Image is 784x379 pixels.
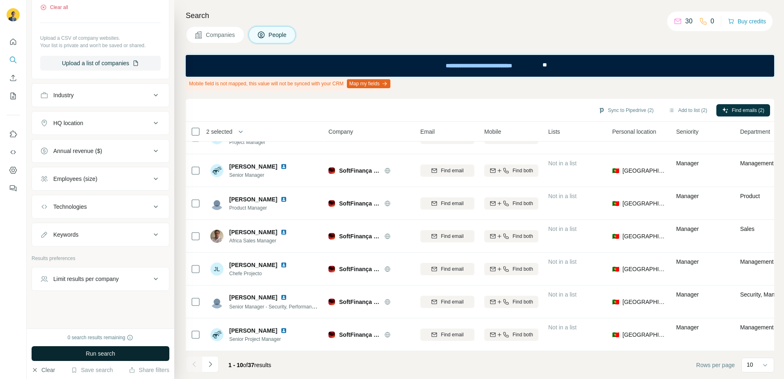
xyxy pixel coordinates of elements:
span: SoftFinança S.A. [339,199,380,208]
p: 0 [711,16,714,26]
button: Feedback [7,181,20,196]
img: LinkedIn logo [280,229,287,235]
span: Find both [513,298,533,306]
img: LinkedIn logo [280,327,287,334]
button: Clear all [40,4,68,11]
img: Avatar [210,295,223,308]
span: SoftFinança S.A. [339,298,380,306]
button: Save search [71,366,113,374]
span: Management [740,258,774,265]
span: Find both [513,331,533,338]
span: Not in a list [548,193,577,199]
span: Find both [513,200,533,207]
span: Manager [676,226,699,232]
span: of [243,362,248,368]
button: Use Surfe on LinkedIn [7,127,20,142]
span: Find email [441,167,463,174]
span: [PERSON_NAME] [229,261,277,269]
button: My lists [7,89,20,103]
span: Email [420,128,435,136]
span: [PERSON_NAME] [229,326,277,335]
button: Quick start [7,34,20,49]
button: Clear [32,366,55,374]
span: Not in a list [548,291,577,298]
button: Dashboard [7,163,20,178]
span: Mobile [484,128,501,136]
span: Africa Sales Manager [229,237,290,244]
img: Logo of SoftFinança S.A. [328,299,335,305]
div: Technologies [53,203,87,211]
span: [GEOGRAPHIC_DATA] [622,298,666,306]
p: 30 [685,16,693,26]
div: Keywords [53,231,78,239]
button: Find both [484,230,538,242]
span: [PERSON_NAME] [229,162,277,171]
span: Manager [676,291,699,298]
div: Industry [53,91,74,99]
span: 🇵🇹 [612,232,619,240]
img: LinkedIn logo [280,294,287,301]
img: LinkedIn logo [280,196,287,203]
span: Management [740,324,774,331]
div: 0 search results remaining [68,334,134,341]
span: 🇵🇹 [612,199,619,208]
button: Employees (size) [32,169,169,189]
button: Technologies [32,197,169,217]
span: [PERSON_NAME] [229,195,277,203]
img: Avatar [7,8,20,21]
button: Add to list (2) [663,104,713,116]
span: Seniority [676,128,698,136]
button: Industry [32,85,169,105]
span: SoftFinança S.A. [339,167,380,175]
span: 🇵🇹 [612,298,619,306]
button: Limit results per company [32,269,169,289]
span: Companies [206,31,236,39]
span: People [269,31,287,39]
span: 🇵🇹 [612,167,619,175]
img: Avatar [210,230,223,243]
img: Logo of SoftFinança S.A. [328,266,335,272]
span: Find email [441,331,463,338]
img: Logo of SoftFinança S.A. [328,200,335,207]
div: JL [210,263,223,276]
button: Find email [420,230,474,242]
iframe: Banner [186,55,774,77]
button: Find both [484,164,538,177]
span: SoftFinança S.A. [339,331,380,339]
span: 🇵🇹 [612,265,619,273]
span: Manager [676,193,699,199]
span: Personal location [612,128,656,136]
span: 🇵🇹 [612,331,619,339]
button: Use Surfe API [7,145,20,160]
span: Rows per page [696,361,735,369]
button: HQ location [32,113,169,133]
button: Find email [420,197,474,210]
button: Find both [484,263,538,275]
span: 2 selected [206,128,232,136]
span: Manager [676,324,699,331]
span: [GEOGRAPHIC_DATA] [622,265,666,273]
span: Find both [513,233,533,240]
div: Annual revenue ($) [53,147,102,155]
span: Senior Manager [229,171,290,179]
span: Lists [548,128,560,136]
span: Chefe Projecto [229,270,290,277]
span: 1 - 10 [228,362,243,368]
span: Product Manager [229,204,290,212]
span: 37 [248,362,255,368]
span: Senior Project Manager [229,336,290,343]
button: Find both [484,329,538,341]
span: Not in a list [548,324,577,331]
span: Company [328,128,353,136]
span: Management [740,160,774,167]
div: Limit results per company [53,275,119,283]
span: Find both [513,265,533,273]
img: Avatar [210,328,223,341]
img: LinkedIn logo [280,262,287,268]
button: Map my fields [347,79,390,88]
span: [GEOGRAPHIC_DATA] [622,331,666,339]
p: Results preferences [32,255,169,262]
img: Logo of SoftFinança S.A. [328,233,335,240]
button: Find both [484,197,538,210]
img: Logo of SoftFinança S.A. [328,167,335,174]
